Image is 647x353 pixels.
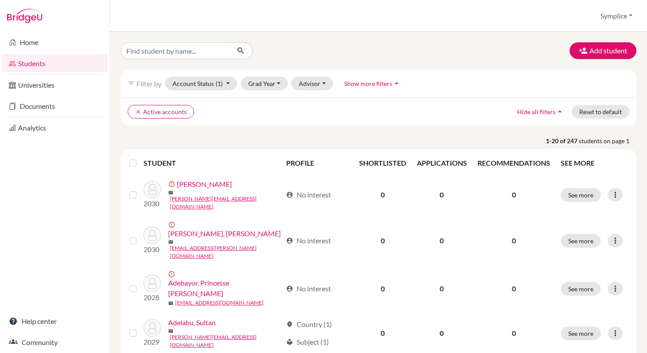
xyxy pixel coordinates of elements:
div: Subject (1) [286,337,329,347]
p: 2030 [143,198,161,209]
button: Symplice [596,7,636,24]
th: SHORTLISTED [354,152,412,174]
a: [PERSON_NAME][EMAIL_ADDRESS][DOMAIN_NAME] [170,195,282,211]
td: 0 [354,216,412,265]
div: No interest [286,283,331,294]
button: See more [561,234,601,248]
p: 2030 [143,244,161,255]
div: Country (1) [286,319,332,330]
a: Home [2,33,108,51]
img: Bridge-U [7,9,42,23]
span: Filter by [136,79,162,88]
span: mail [168,301,173,306]
strong: 1-20 of 247 [546,136,579,145]
span: (1) [216,80,223,87]
td: 0 [412,265,472,312]
a: Help center [2,312,108,330]
span: error_outline [168,181,177,188]
th: PROFILE [281,152,354,174]
div: No interest [286,190,331,200]
button: Show more filtersarrow_drop_up [337,77,408,90]
span: location_on [286,321,293,328]
a: [EMAIL_ADDRESS][DOMAIN_NAME] [175,299,264,307]
button: Account Status(1) [165,77,237,90]
button: clearActive accounts [128,105,194,119]
span: Hide all filters [517,108,555,115]
a: [PERSON_NAME] [177,179,232,190]
span: account_circle [286,237,293,244]
p: 0 [478,235,550,246]
a: Universities [2,76,108,94]
a: Community [2,334,108,351]
a: [PERSON_NAME][EMAIL_ADDRESS][DOMAIN_NAME] [170,333,282,349]
button: Grad Year [241,77,288,90]
span: Show more filters [344,80,392,87]
p: 2029 [143,337,161,347]
td: 0 [354,174,412,216]
a: Documents [2,97,108,115]
th: SEE MORE [555,152,633,174]
span: students on page 1 [579,136,636,145]
span: account_circle [286,191,293,198]
td: 0 [354,265,412,312]
a: Adebayor, Princesse [PERSON_NAME] [168,278,282,299]
div: No interest [286,235,331,246]
button: Hide all filtersarrow_drop_up [510,105,572,119]
i: clear [135,109,141,115]
th: RECOMMENDATIONS [472,152,555,174]
span: local_library [286,338,293,346]
p: 0 [478,283,550,294]
th: STUDENT [143,152,280,174]
i: arrow_drop_up [392,79,401,88]
a: [EMAIL_ADDRESS][PERSON_NAME][DOMAIN_NAME] [170,244,282,260]
p: 0 [478,190,550,200]
td: 0 [412,216,472,265]
button: See more [561,327,601,340]
button: See more [561,188,601,202]
input: Find student by name... [121,42,230,59]
th: APPLICATIONS [412,152,472,174]
span: mail [168,190,173,195]
span: account_circle [286,285,293,292]
span: error_outline [168,221,177,228]
span: error_outline [168,271,177,278]
p: 2028 [143,292,161,303]
img: Adelabu, Sultan [143,319,161,337]
span: mail [168,239,173,245]
button: See more [561,282,601,296]
td: 0 [412,174,472,216]
img: Adam, Nuria Traudi [143,227,161,244]
p: 0 [478,328,550,338]
a: Analytics [2,119,108,137]
img: Adebayor, Princesse Kendra Kelly Emiola [143,275,161,292]
button: Reset to default [572,105,629,119]
a: [PERSON_NAME], [PERSON_NAME] [168,228,281,239]
button: Add student [570,42,636,59]
a: Students [2,55,108,72]
button: Advisor [291,77,333,90]
i: filter_list [128,80,135,87]
i: arrow_drop_up [555,107,564,116]
img: Abdulai, Imani Pangasur [143,181,161,198]
span: mail [168,328,173,334]
a: Adelabu, Sultan [168,317,216,328]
